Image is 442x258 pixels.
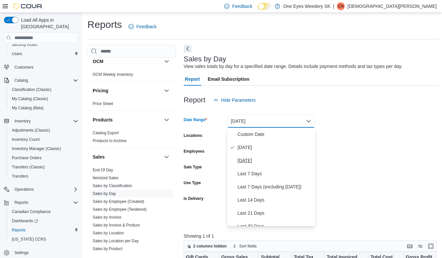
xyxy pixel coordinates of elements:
[9,41,40,49] a: Security Roles
[416,242,424,250] button: Display options
[93,58,161,65] button: OCM
[1,117,81,126] button: Inventory
[93,223,140,228] span: Sales by Invoice & Product
[9,226,78,234] span: Reports
[93,130,119,136] span: Catalog Export
[7,126,81,135] button: Adjustments (Classic)
[163,153,171,161] button: Sales
[337,2,345,10] div: Christian Nedjelski
[93,246,123,251] span: Sales by Product
[9,208,53,216] a: Canadian Compliance
[12,209,51,214] span: Canadian Compliance
[238,209,313,217] span: Last 21 Days
[9,95,78,103] span: My Catalog (Classic)
[9,172,31,180] a: Transfers
[12,63,78,71] span: Customers
[7,235,81,244] button: [US_STATE] CCRS
[12,51,22,56] span: Users
[93,183,132,188] a: Sales by Classification
[93,154,105,160] h3: Sales
[9,217,78,225] span: Dashboards
[12,185,36,193] button: Operations
[9,41,78,49] span: Security Roles
[9,136,78,143] span: Inventory Count
[87,100,176,110] div: Pricing
[193,244,227,249] span: 2 columns hidden
[184,133,202,138] label: Locations
[208,73,249,86] span: Email Subscription
[9,104,78,112] span: My Catalog (Beta)
[184,180,201,185] label: Use Type
[258,3,271,10] input: Dark Mode
[9,163,78,171] span: Transfers (Classic)
[13,3,43,10] img: Cova
[238,222,313,230] span: Last 30 Days
[1,76,81,85] button: Catalog
[230,242,259,250] button: Sort fields
[93,215,121,220] a: Sales by Invoice
[1,185,81,194] button: Operations
[12,42,37,47] span: Security Roles
[9,226,28,234] a: Reports
[238,170,313,178] span: Last 7 Days
[184,45,192,53] button: Next
[9,136,42,143] a: Inventory Count
[93,175,119,181] span: Itemized Sales
[184,233,439,239] p: Showing 1 of 1
[184,117,207,122] label: Date Range
[14,187,34,192] span: Operations
[184,149,204,154] label: Employees
[9,172,78,180] span: Transfers
[12,76,78,84] span: Catalog
[227,128,315,226] div: Select listbox
[184,242,229,250] button: 2 columns hidden
[12,117,78,125] span: Inventory
[93,87,108,94] h3: Pricing
[12,164,45,170] span: Transfers (Classic)
[9,86,78,94] span: Classification (Classic)
[333,2,335,10] p: |
[9,154,78,162] span: Purchase Orders
[93,191,116,196] span: Sales by Day
[184,96,205,104] h3: Report
[184,196,203,201] label: Is Delivery
[7,135,81,144] button: Inventory Count
[12,76,31,84] button: Catalog
[7,103,81,113] button: My Catalog (Beta)
[7,216,81,226] a: Dashboards
[93,58,104,65] h3: OCM
[338,2,344,10] span: CN
[184,55,226,63] h3: Sales by Day
[406,242,414,250] button: Keyboard shortcuts
[87,129,176,147] div: Products
[93,117,113,123] h3: Products
[238,183,313,191] span: Last 7 Days (excluding [DATE])
[14,65,34,70] span: Customers
[12,96,48,101] span: My Catalog (Classic)
[14,118,31,124] span: Inventory
[9,145,64,153] a: Inventory Manager (Classic)
[283,2,331,10] p: One Eyes Weedery SK
[14,78,28,83] span: Catalog
[238,130,313,138] span: Custom Date
[93,167,113,173] span: End Of Day
[12,105,44,111] span: My Catalog (Beta)
[12,146,61,151] span: Inventory Manager (Classic)
[93,72,133,77] span: OCM Weekly Inventory
[12,227,26,233] span: Reports
[7,85,81,94] button: Classification (Classic)
[93,191,116,196] a: Sales by Day
[93,231,124,235] a: Sales by Location
[93,138,127,143] span: Products to Archive
[211,94,258,107] button: Hide Parameters
[7,172,81,181] button: Transfers
[93,247,123,251] a: Sales by Product
[93,139,127,143] a: Products to Archive
[238,143,313,151] span: [DATE]
[7,207,81,216] button: Canadian Compliance
[12,155,42,161] span: Purchase Orders
[12,199,78,206] span: Reports
[93,239,139,243] a: Sales by Location per Day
